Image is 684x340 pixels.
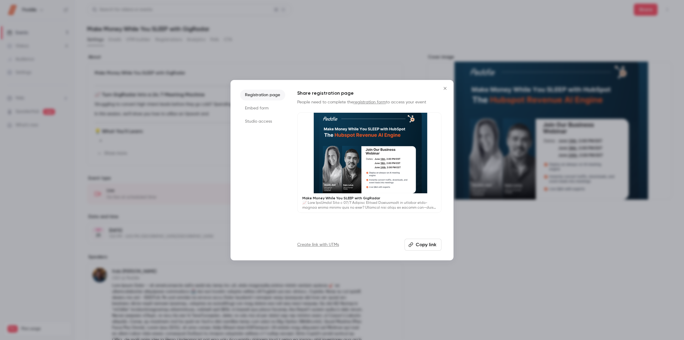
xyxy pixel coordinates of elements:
a: registration form [353,100,386,104]
li: Embed form [240,103,285,114]
a: Create link with UTMs [297,242,339,248]
button: Copy link [405,239,441,251]
p: People need to complete the to access your event [297,99,441,105]
li: Studio access [240,116,285,127]
p: Make Money While You SLEEP with GigRadar [302,196,436,201]
p: 📈 Lore IpsUmdol Sita c 07/7 Adipisc Elitsed Doeiusmodt in utlabor etdo-magnaa enima minimv quis n... [302,201,436,210]
li: Registration page [240,90,285,100]
button: Close [439,82,451,94]
a: Make Money While You SLEEP with GigRadar📈 Lore IpsUmdol Sita c 07/7 Adipisc Elitsed Doeiusmodt in... [297,112,441,213]
h1: Share registration page [297,90,441,97]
